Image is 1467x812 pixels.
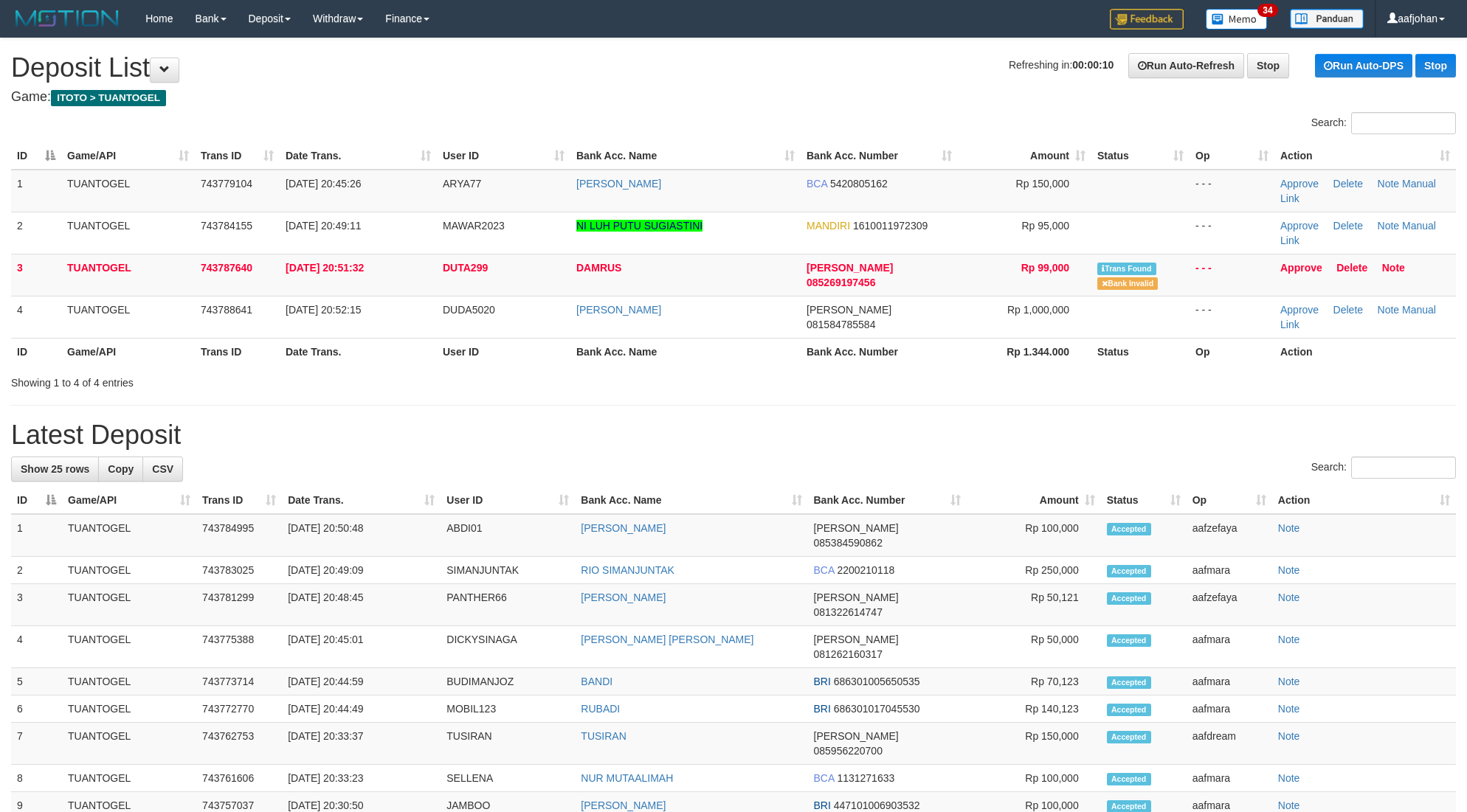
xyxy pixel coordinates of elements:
td: aafmara [1187,765,1272,792]
a: CSV [142,457,183,482]
span: [DATE] 20:52:15 [286,304,361,316]
a: Note [1378,304,1400,316]
a: Delete [1333,220,1363,232]
span: 743788641 [201,304,252,316]
th: Date Trans. [280,338,437,365]
td: Rp 150,000 [967,723,1101,765]
a: NUR MUTAALIMAH [581,772,673,784]
td: SELLENA [441,765,575,792]
td: TUANTOGEL [61,254,195,296]
th: Rp 1.344.000 [958,338,1091,365]
span: BRI [814,676,831,687]
td: - - - [1190,296,1274,338]
span: Copy 085384590862 to clipboard [814,537,883,549]
span: Accepted [1107,773,1151,785]
span: Bank is not match [1097,277,1158,290]
a: Show 25 rows [11,457,99,482]
td: [DATE] 20:44:49 [282,695,441,723]
a: Delete [1336,262,1367,274]
th: User ID: activate to sort column ascending [437,142,570,170]
td: 4 [11,626,62,668]
a: Note [1378,220,1400,232]
td: TUANTOGEL [62,723,196,765]
td: - - - [1190,254,1274,296]
span: [DATE] 20:51:32 [286,262,364,274]
td: 743773714 [196,668,282,695]
span: [DATE] 20:49:11 [286,220,361,232]
th: User ID [437,338,570,365]
td: [DATE] 20:33:23 [282,765,441,792]
span: CSV [152,463,173,475]
th: Date Trans.: activate to sort column ascending [282,487,441,514]
span: MANDIRI [807,220,850,232]
td: [DATE] 20:50:48 [282,514,441,557]
th: Game/API: activate to sort column ascending [62,487,196,514]
th: Bank Acc. Number: activate to sort column ascending [808,487,967,514]
td: aafmara [1187,557,1272,584]
td: [DATE] 20:49:09 [282,557,441,584]
td: TUANTOGEL [62,668,196,695]
span: Accepted [1107,731,1151,743]
th: Action: activate to sort column ascending [1272,487,1456,514]
span: 34 [1257,4,1277,17]
td: aafzefaya [1187,584,1272,626]
td: TUANTOGEL [62,765,196,792]
a: RIO SIMANJUNTAK [581,564,674,576]
span: 743787640 [201,262,252,274]
strong: 00:00:10 [1072,59,1114,71]
td: BUDIMANJOZ [441,668,575,695]
span: [PERSON_NAME] [807,262,893,274]
span: Copy 5420805162 to clipboard [830,178,888,190]
td: Rp 100,000 [967,514,1101,557]
td: Rp 250,000 [967,557,1101,584]
label: Search: [1311,112,1456,134]
span: Copy 081262160317 to clipboard [814,648,883,660]
th: Action: activate to sort column ascending [1274,142,1456,170]
th: Status: activate to sort column ascending [1091,142,1190,170]
a: Note [1278,676,1300,687]
td: 743762753 [196,723,282,765]
a: [PERSON_NAME] [581,522,666,534]
span: Copy 686301017045530 to clipboard [834,703,920,715]
a: BANDI [581,676,612,687]
td: 743775388 [196,626,282,668]
span: 743784155 [201,220,252,232]
th: ID: activate to sort column descending [11,487,62,514]
th: Bank Acc. Name: activate to sort column ascending [575,487,807,514]
a: Approve [1280,220,1319,232]
img: panduan.png [1290,9,1364,29]
a: [PERSON_NAME] [PERSON_NAME] [581,634,753,645]
th: Bank Acc. Name: activate to sort column ascending [570,142,801,170]
span: Copy 085956220700 to clipboard [814,745,883,757]
td: 1 [11,170,61,212]
a: Note [1278,799,1300,811]
input: Search: [1351,457,1456,479]
td: [DATE] 20:45:01 [282,626,441,668]
th: Bank Acc. Number: activate to sort column ascending [801,142,958,170]
td: 743781299 [196,584,282,626]
a: Run Auto-Refresh [1128,53,1244,78]
td: Rp 140,123 [967,695,1101,723]
span: BCA [807,178,827,190]
span: Similar transaction found [1097,263,1156,275]
a: RUBADI [581,703,620,715]
span: [PERSON_NAME] [814,591,899,603]
td: 3 [11,254,61,296]
span: Show 25 rows [21,463,89,475]
td: Rp 70,123 [967,668,1101,695]
td: Rp 100,000 [967,765,1101,792]
img: MOTION_logo.png [11,7,123,30]
td: 8 [11,765,62,792]
th: User ID: activate to sort column ascending [441,487,575,514]
td: TUANTOGEL [61,296,195,338]
a: Stop [1415,54,1456,77]
img: Feedback.jpg [1110,9,1184,30]
td: SIMANJUNTAK [441,557,575,584]
span: Copy 447101006903532 to clipboard [834,799,920,811]
a: Note [1278,591,1300,603]
td: 743783025 [196,557,282,584]
td: 1 [11,514,62,557]
input: Search: [1351,112,1456,134]
span: Copy 081584785584 to clipboard [807,319,875,330]
th: ID: activate to sort column descending [11,142,61,170]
